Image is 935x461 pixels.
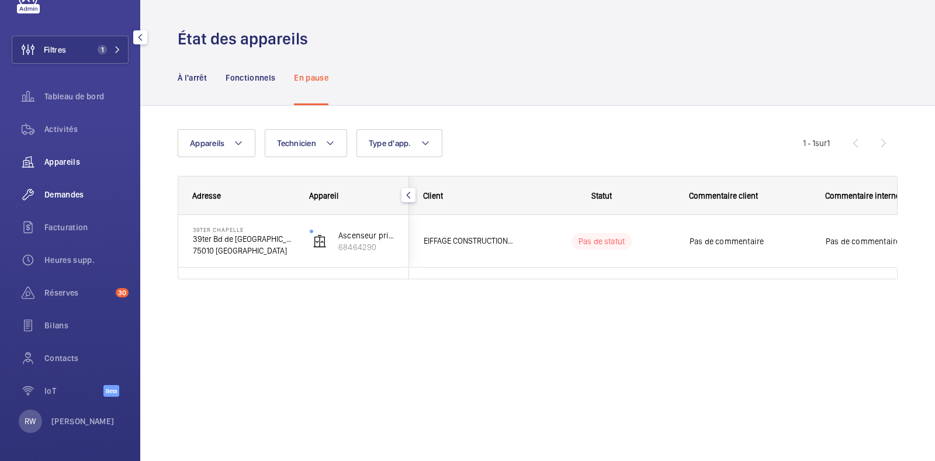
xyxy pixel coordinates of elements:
[12,36,129,64] button: Filtres1
[424,234,514,248] span: EIFFAGE CONSTRUCTION IDF Résidentiel & Fonctionnel
[44,221,129,233] span: Facturation
[591,191,612,200] span: Statut
[25,415,36,427] p: RW
[44,156,129,168] span: Appareils
[369,138,411,148] span: Type d'app.
[309,191,395,200] div: Appareil
[579,235,625,247] p: Pas de statut
[192,191,221,200] span: Adresse
[313,234,327,248] img: elevator.svg
[44,44,66,56] span: Filtres
[825,191,900,200] span: Commentaire interne
[178,129,255,157] button: Appareils
[44,287,111,299] span: Réserves
[51,415,115,427] p: [PERSON_NAME]
[44,352,129,364] span: Contacts
[193,245,295,257] p: 75010 [GEOGRAPHIC_DATA]
[294,72,328,84] p: En pause
[98,45,107,54] span: 1
[689,191,758,200] span: Commentaire client
[44,254,129,266] span: Heures supp.
[193,233,295,245] p: 39ter Bd de [GEOGRAPHIC_DATA]
[178,28,315,50] h1: État des appareils
[356,129,442,157] button: Type d'app.
[103,385,119,397] span: Beta
[338,230,394,241] p: Ascenseur principal
[338,241,394,253] p: 68464290
[265,129,347,157] button: Technicien
[44,320,129,331] span: Bilans
[116,288,129,297] span: 30
[815,138,827,148] span: sur
[803,139,830,147] span: 1 - 1 1
[44,189,129,200] span: Demandes
[423,191,443,200] span: Client
[226,72,275,84] p: Fonctionnels
[44,91,129,102] span: Tableau de bord
[44,123,129,135] span: Activités
[277,138,316,148] span: Technicien
[178,72,207,84] p: À l'arrêt
[193,226,295,233] p: 39ter Chapelle
[190,138,224,148] span: Appareils
[44,385,103,397] span: IoT
[690,235,811,247] span: Pas de commentaire
[826,235,933,247] span: Pas de commentaire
